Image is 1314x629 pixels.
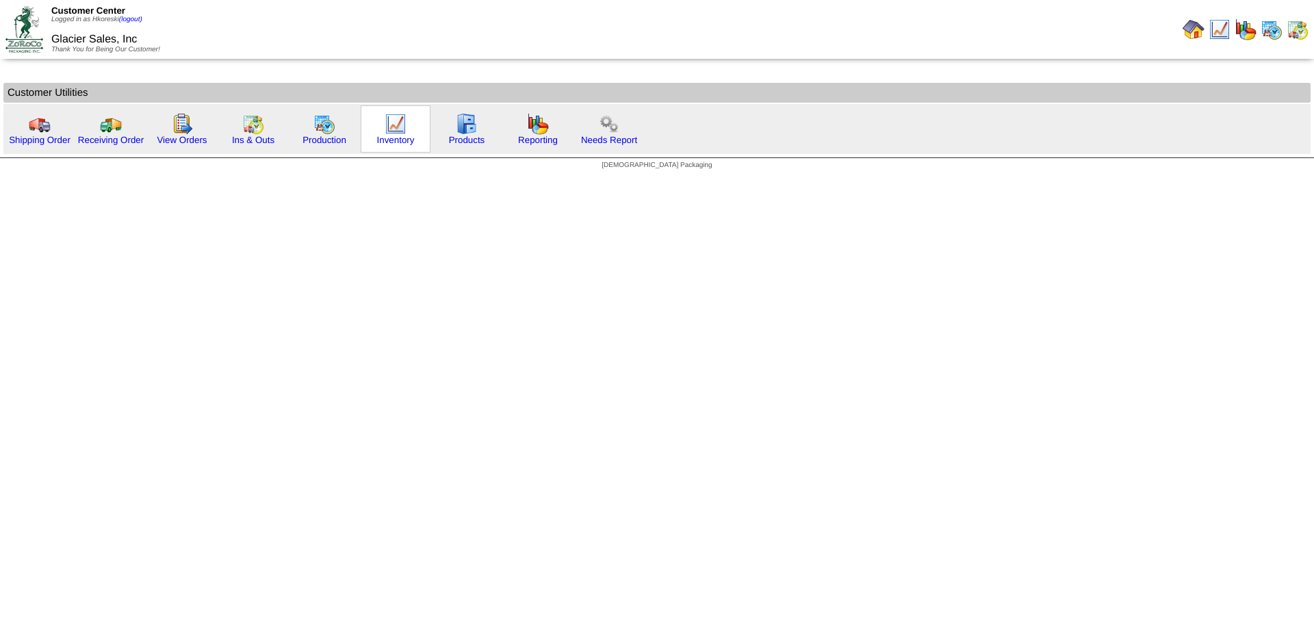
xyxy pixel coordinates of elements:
[377,135,415,145] a: Inventory
[51,5,125,16] span: Customer Center
[51,46,160,53] span: Thank You for Being Our Customer!
[100,113,122,135] img: truck2.gif
[9,135,70,145] a: Shipping Order
[1183,18,1204,40] img: home.gif
[1235,18,1257,40] img: graph.gif
[1209,18,1231,40] img: line_graph.gif
[456,113,478,135] img: cabinet.gif
[119,16,142,23] a: (logout)
[302,135,346,145] a: Production
[598,113,620,135] img: workflow.png
[385,113,407,135] img: line_graph.gif
[157,135,207,145] a: View Orders
[1261,18,1283,40] img: calendarprod.gif
[581,135,637,145] a: Needs Report
[5,6,43,52] img: ZoRoCo_Logo(Green%26Foil)%20jpg.webp
[1287,18,1309,40] img: calendarinout.gif
[51,34,137,45] span: Glacier Sales, Inc
[518,135,558,145] a: Reporting
[313,113,335,135] img: calendarprod.gif
[527,113,549,135] img: graph.gif
[602,162,712,169] span: [DEMOGRAPHIC_DATA] Packaging
[449,135,485,145] a: Products
[171,113,193,135] img: workorder.gif
[3,83,1311,103] td: Customer Utilities
[232,135,274,145] a: Ins & Outs
[242,113,264,135] img: calendarinout.gif
[29,113,51,135] img: truck.gif
[78,135,144,145] a: Receiving Order
[51,16,142,23] span: Logged in as Hkoreski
